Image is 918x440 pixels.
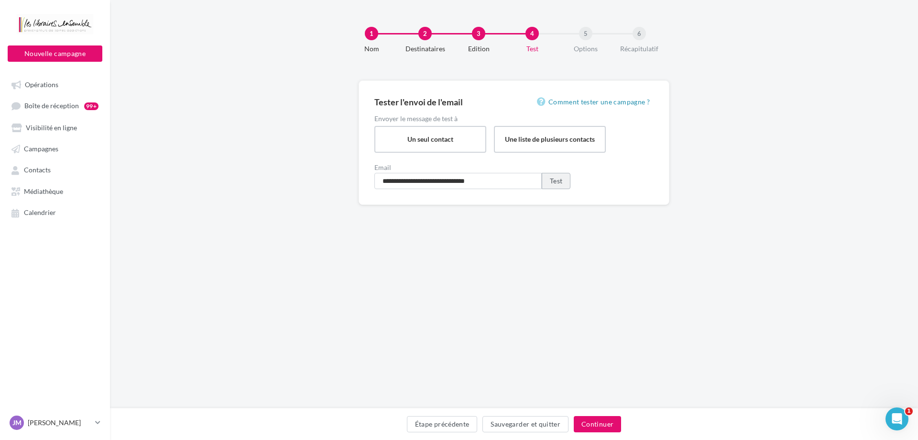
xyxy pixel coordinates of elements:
div: 6 [633,27,646,40]
div: 4 [525,27,539,40]
div: 5 [579,27,592,40]
span: Campagnes [24,145,58,153]
div: Nom [341,44,402,54]
div: Destinataires [394,44,456,54]
div: Récapitulatif [609,44,670,54]
div: Test [502,44,563,54]
span: Médiathèque [24,187,63,195]
div: Options [555,44,616,54]
a: Contacts [6,161,104,178]
div: Envoyer le message de test à [374,115,654,122]
a: Visibilité en ligne [6,119,104,136]
a: Boîte de réception99+ [6,97,104,114]
span: Visibilité en ligne [26,124,77,132]
a: Comment tester une campagne ? [537,96,654,108]
label: Une liste de plusieurs contacts [494,126,606,153]
div: 99+ [84,102,98,110]
a: Campagnes [6,140,104,157]
span: Tester l'envoi de l'email [374,97,463,107]
button: Sauvegarder et quitter [482,416,568,432]
span: Opérations [25,80,58,89]
iframe: Intercom live chat [885,407,908,430]
button: Nouvelle campagne [8,45,102,62]
span: Boîte de réception [24,102,79,110]
button: Continuer [574,416,621,432]
div: 3 [472,27,485,40]
a: Médiathèque [6,182,104,200]
button: Test [542,173,570,189]
div: Edition [448,44,509,54]
span: Calendrier [24,209,56,217]
div: 1 [365,27,378,40]
a: JM [PERSON_NAME] [8,414,102,432]
button: Étape précédente [407,416,478,432]
span: 1 [905,407,913,415]
span: JM [12,418,22,428]
span: Contacts [24,166,51,174]
div: 2 [418,27,432,40]
label: Un seul contact [374,126,486,153]
span: Email [374,163,391,171]
a: Opérations [6,76,104,93]
p: [PERSON_NAME] [28,418,91,428]
a: Calendrier [6,203,104,221]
